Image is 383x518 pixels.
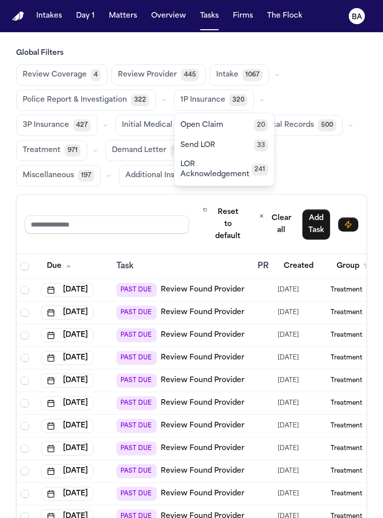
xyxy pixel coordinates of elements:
button: Additional Insurance0 [119,165,220,186]
span: 33 [254,139,268,152]
span: Review Coverage [23,70,87,80]
img: Finch Logo [12,12,24,21]
span: 3P Insurance [23,120,69,130]
button: Clear all [252,209,298,240]
button: LOR Acknowledgement241 [174,156,274,184]
button: Send LOR33 [174,135,274,156]
button: Reset to default [197,203,248,246]
button: Initial Medical Records89 [115,115,229,136]
button: Firms [229,7,257,25]
span: 500 [318,119,336,131]
span: Demand Letter [112,145,166,156]
button: 1P Insurance320 [174,90,254,111]
button: Tasks [196,7,223,25]
span: 427 [73,119,91,131]
button: Medical Records500 [247,115,343,136]
span: Police Report & Investigation [23,95,127,105]
button: Treatment971 [16,140,87,161]
h3: Global Filters [16,48,367,58]
span: 322 [131,94,149,106]
span: 197 [78,170,94,182]
button: Intakes [32,7,66,25]
button: Miscellaneous197 [16,165,101,186]
span: 1P Insurance [180,95,225,105]
button: Immediate Task [338,217,358,232]
span: Medical Records [253,120,314,130]
span: 241 [251,164,268,176]
span: 320 [229,94,247,106]
button: Review Coverage4 [16,64,107,86]
span: 20 [254,119,268,131]
span: Initial Medical Records [122,120,204,130]
span: 445 [181,69,199,81]
a: Home [12,12,24,21]
span: 4 [91,69,101,81]
span: 971 [65,144,81,157]
span: Treatment [23,145,60,156]
span: Miscellaneous [23,171,74,181]
button: Demand Letter183 [105,140,194,161]
span: Send LOR [180,140,215,151]
button: Police Report & Investigation322 [16,90,156,111]
span: Additional Insurance [125,171,200,181]
span: 1067 [242,69,263,81]
button: Intake1067 [210,64,269,86]
span: Open Claim [180,120,223,130]
button: Open Claim20 [174,115,274,135]
button: 3P Insurance427 [16,115,97,136]
span: Review Provider [118,70,177,80]
button: The Flock [263,7,306,25]
button: Overview [147,7,190,25]
span: Intake [216,70,238,80]
span: 183 [170,144,187,157]
button: Add Task [302,209,330,240]
span: LOR Acknowledgement [180,160,251,180]
button: Day 1 [72,7,99,25]
button: Matters [105,7,141,25]
button: Review Provider445 [111,64,206,86]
